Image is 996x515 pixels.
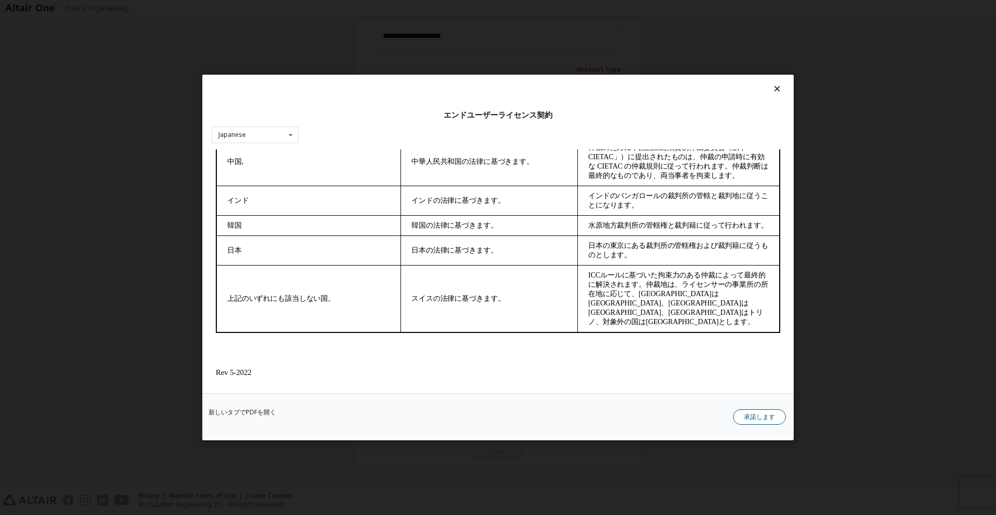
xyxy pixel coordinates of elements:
[366,36,568,66] td: インドのバンガロールの裁判所の管轄と裁判地に従うことになります。
[218,132,246,138] div: Japanese
[366,116,568,183] td: ICCルールに基づいた拘束力のある仲裁によって最終的に解決されます。仲裁地は、ライセンサーの事業所の所在地に応じて、[GEOGRAPHIC_DATA]は[GEOGRAPHIC_DATA]、[GE...
[189,86,366,116] td: 日本の法律に基づきます。
[4,219,569,228] footer: Rev 5-2022
[733,409,786,425] button: 承諾します
[5,116,189,183] td: 上記のいずれにも該当しない国。
[189,36,366,66] td: インドの法律に基づきます。
[189,116,366,183] td: スイスの法律に基づきます。
[366,66,568,86] td: 水原地方裁判所の管轄権と裁判籍に従って行われます。
[209,409,276,415] a: 新しいタブでPDFを開く
[189,66,366,86] td: 韓国の法律に基づきます。
[5,36,189,66] td: インド
[212,110,784,120] div: エンドユーザーライセンス契約
[5,66,189,86] td: 韓国
[366,86,568,116] td: 日本の東京にある裁判所の管轄権および裁判籍に従うものとします。
[5,86,189,116] td: 日本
